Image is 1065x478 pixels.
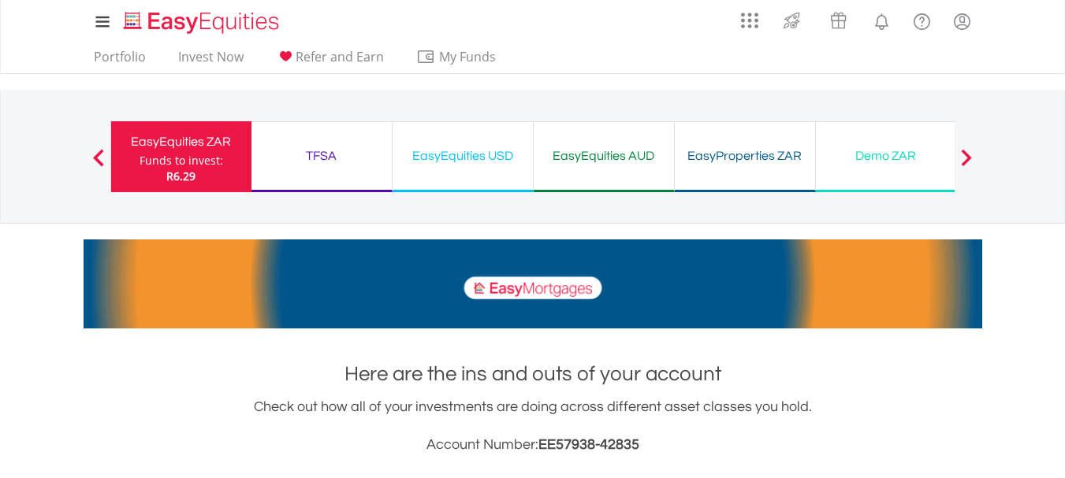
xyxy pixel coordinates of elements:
[172,49,250,73] a: Invest Now
[84,360,982,388] h1: Here are the ins and outs of your account
[741,12,758,29] img: grid-menu-icon.svg
[83,157,114,172] button: Previous
[261,145,382,167] div: TFSA
[296,48,384,65] span: Refer and Earn
[402,145,523,167] div: EasyEquities USD
[815,4,862,33] a: Vouchers
[88,49,152,73] a: Portfolio
[731,4,769,29] a: AppsGrid
[84,434,982,456] h3: Account Number:
[84,396,982,456] div: Check out how all of your investments are doing across different asset classes you hold.
[121,9,285,35] img: EasyEquities_Logo.png
[825,145,947,167] div: Demo ZAR
[543,145,665,167] div: EasyEquities AUD
[84,239,982,328] img: EasyMortage Promotion Banner
[942,4,982,39] a: My Profile
[140,153,223,169] div: Funds to invest:
[538,437,639,452] span: EE57938-42835
[862,4,902,35] a: Notifications
[684,145,806,167] div: EasyProperties ZAR
[779,8,805,33] img: thrive-v2.svg
[902,4,942,35] a: FAQ's and Support
[825,8,851,33] img: vouchers-v2.svg
[166,169,195,183] span: R6.29
[121,131,242,153] div: EasyEquities ZAR
[951,157,982,172] button: Next
[270,49,390,73] a: Refer and Earn
[117,4,285,35] a: Home page
[416,46,519,67] span: My Funds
